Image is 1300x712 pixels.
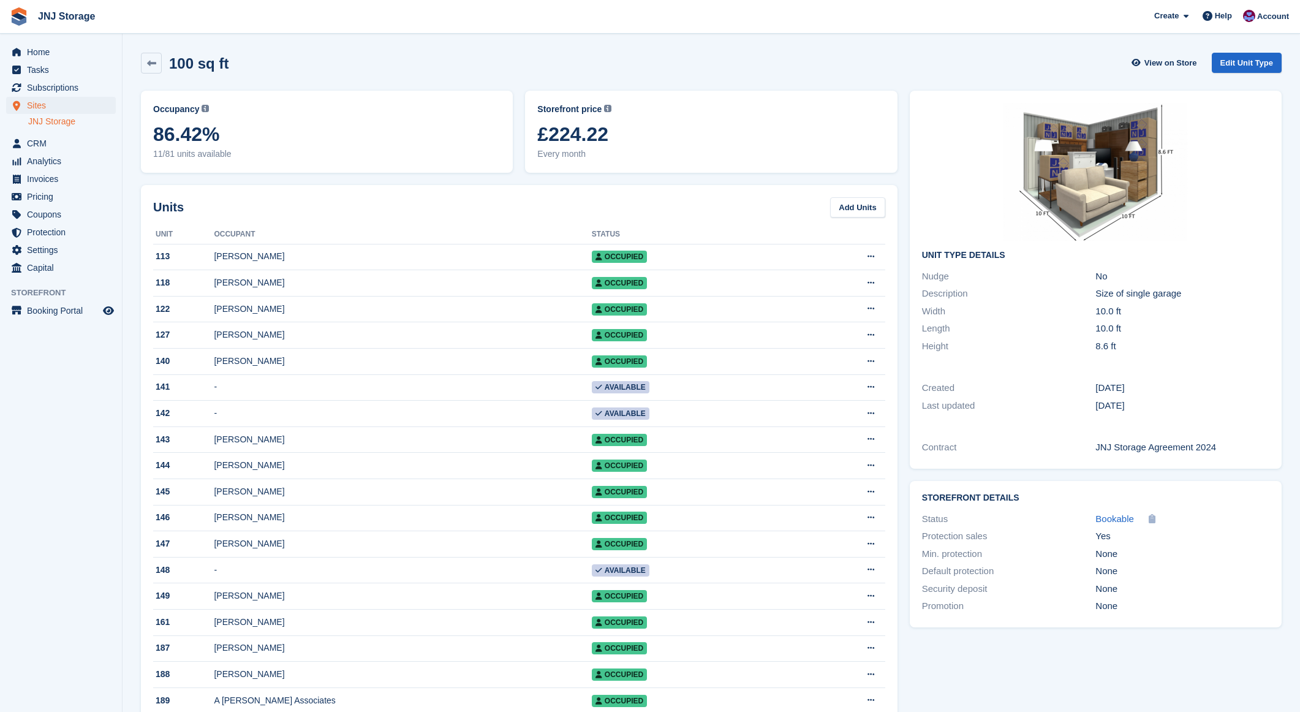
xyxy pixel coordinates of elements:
[6,241,116,259] a: menu
[922,251,1269,260] h2: Unit Type details
[153,485,214,498] div: 145
[153,642,214,654] div: 187
[592,616,647,629] span: Occupied
[6,44,116,61] a: menu
[592,434,647,446] span: Occupied
[153,407,214,420] div: 142
[1095,547,1269,561] div: None
[1095,441,1269,455] div: JNJ Storage Agreement 2024
[537,103,602,116] span: Storefront price
[214,355,591,368] div: [PERSON_NAME]
[6,188,116,205] a: menu
[214,537,591,550] div: [PERSON_NAME]
[592,538,647,550] span: Occupied
[27,259,100,276] span: Capital
[153,198,184,216] h2: Units
[214,694,591,707] div: A [PERSON_NAME] Associates
[27,224,100,241] span: Protection
[1095,529,1269,543] div: Yes
[202,105,209,112] img: icon-info-grey-7440780725fd019a000dd9b08b2336e03edf1995a4989e88bcd33f0948082b44.svg
[153,250,214,263] div: 113
[27,170,100,187] span: Invoices
[592,642,647,654] span: Occupied
[6,259,116,276] a: menu
[922,399,1096,413] div: Last updated
[214,668,591,681] div: [PERSON_NAME]
[28,116,116,127] a: JNJ Storage
[1095,399,1269,413] div: [DATE]
[153,381,214,393] div: 141
[214,616,591,629] div: [PERSON_NAME]
[1154,10,1179,22] span: Create
[27,188,100,205] span: Pricing
[10,7,28,26] img: stora-icon-8386f47178a22dfd0bd8f6a31ec36ba5ce8667c1dd55bd0f319d3a0aa187defe.svg
[922,270,1096,284] div: Nudge
[214,589,591,602] div: [PERSON_NAME]
[6,61,116,78] a: menu
[153,148,501,161] span: 11/81 units available
[1095,513,1134,524] span: Bookable
[1144,57,1197,69] span: View on Store
[153,616,214,629] div: 161
[592,407,649,420] span: Available
[592,695,647,707] span: Occupied
[214,557,591,583] td: -
[214,401,591,427] td: -
[592,277,647,289] span: Occupied
[153,433,214,446] div: 143
[153,459,214,472] div: 144
[214,642,591,654] div: [PERSON_NAME]
[27,135,100,152] span: CRM
[922,529,1096,543] div: Protection sales
[214,433,591,446] div: [PERSON_NAME]
[153,276,214,289] div: 118
[101,303,116,318] a: Preview store
[214,485,591,498] div: [PERSON_NAME]
[6,170,116,187] a: menu
[1243,10,1255,22] img: Jonathan Scrase
[6,224,116,241] a: menu
[27,79,100,96] span: Subscriptions
[537,123,885,145] span: £224.22
[922,339,1096,354] div: Height
[27,153,100,170] span: Analytics
[592,251,647,263] span: Occupied
[6,153,116,170] a: menu
[27,44,100,61] span: Home
[592,564,649,577] span: Available
[153,303,214,316] div: 122
[592,486,647,498] span: Occupied
[1212,53,1282,73] a: Edit Unit Type
[922,287,1096,301] div: Description
[922,381,1096,395] div: Created
[27,97,100,114] span: Sites
[27,206,100,223] span: Coupons
[214,374,591,401] td: -
[27,241,100,259] span: Settings
[592,355,647,368] span: Occupied
[1095,381,1269,395] div: [DATE]
[153,103,199,116] span: Occupancy
[592,512,647,524] span: Occupied
[922,512,1096,526] div: Status
[1095,287,1269,301] div: Size of single garage
[1257,10,1289,23] span: Account
[1095,564,1269,578] div: None
[922,599,1096,613] div: Promotion
[169,55,229,72] h2: 100 sq ft
[153,123,501,145] span: 86.42%
[153,355,214,368] div: 140
[1095,599,1269,613] div: None
[6,97,116,114] a: menu
[592,590,647,602] span: Occupied
[153,511,214,524] div: 146
[6,79,116,96] a: menu
[1095,339,1269,354] div: 8.6 ft
[11,287,122,299] span: Storefront
[153,589,214,602] div: 149
[922,305,1096,319] div: Width
[1003,103,1187,241] img: 100-SQ-FT-With-Arrows-2-980x735%20(1).png
[1215,10,1232,22] span: Help
[922,564,1096,578] div: Default protection
[592,381,649,393] span: Available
